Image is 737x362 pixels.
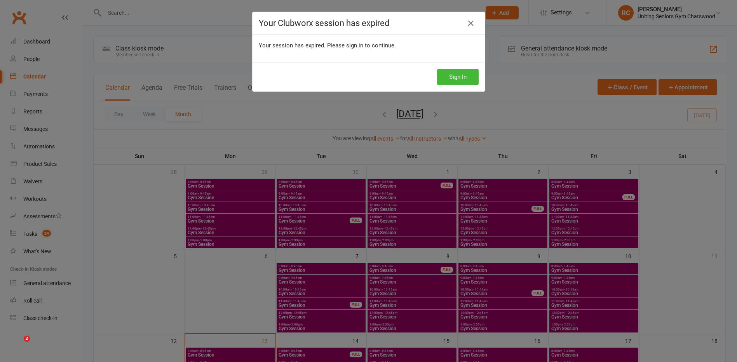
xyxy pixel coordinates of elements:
[259,42,396,49] span: Your session has expired. Please sign in to continue.
[259,18,479,28] h4: Your Clubworx session has expired
[465,17,477,30] a: Close
[8,336,26,354] iframe: Intercom live chat
[437,69,479,85] button: Sign In
[24,336,30,342] span: 2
